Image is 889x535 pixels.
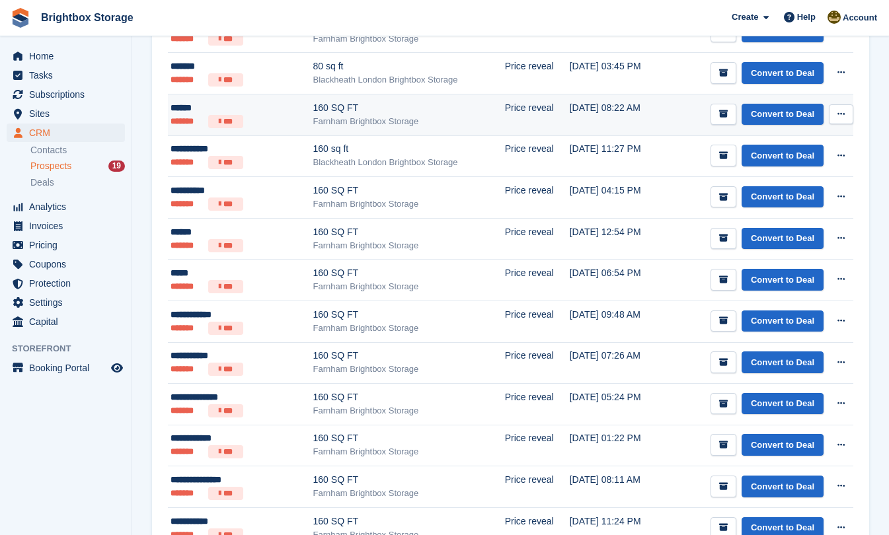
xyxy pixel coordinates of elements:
[29,293,108,312] span: Settings
[570,53,664,94] td: [DATE] 03:45 PM
[29,124,108,142] span: CRM
[505,177,570,219] td: Price reveal
[313,280,505,293] div: Farnham Brightbox Storage
[505,260,570,301] td: Price reveal
[570,342,664,384] td: [DATE] 07:26 AM
[29,197,108,216] span: Analytics
[570,177,664,219] td: [DATE] 04:15 PM
[7,236,125,254] a: menu
[7,274,125,293] a: menu
[742,228,824,250] a: Convert to Deal
[108,160,125,172] div: 19
[29,47,108,65] span: Home
[7,66,125,85] a: menu
[313,390,505,404] div: 160 SQ FT
[505,53,570,94] td: Price reveal
[742,269,824,291] a: Convert to Deal
[732,11,758,24] span: Create
[29,274,108,293] span: Protection
[313,431,505,445] div: 160 SQ FT
[742,434,824,456] a: Convert to Deal
[313,59,505,73] div: 80 sq ft
[313,266,505,280] div: 160 SQ FT
[505,425,570,466] td: Price reveal
[29,359,108,377] span: Booking Portal
[742,104,824,125] a: Convert to Deal
[7,255,125,273] a: menu
[313,363,505,376] div: Farnham Brightbox Storage
[7,293,125,312] a: menu
[742,351,824,373] a: Convert to Deal
[313,142,505,156] div: 160 sq ft
[505,301,570,342] td: Price reveal
[313,197,505,211] div: Farnham Brightbox Storage
[12,342,132,355] span: Storefront
[313,239,505,252] div: Farnham Brightbox Storage
[313,308,505,322] div: 160 SQ FT
[30,176,54,189] span: Deals
[313,101,505,115] div: 160 SQ FT
[570,466,664,508] td: [DATE] 08:11 AM
[109,360,125,376] a: Preview store
[36,7,139,28] a: Brightbox Storage
[797,11,816,24] span: Help
[7,124,125,142] a: menu
[313,322,505,335] div: Farnham Brightbox Storage
[505,135,570,177] td: Price reveal
[29,85,108,104] span: Subscriptions
[7,359,125,377] a: menu
[570,425,664,466] td: [DATE] 01:22 PM
[742,476,824,497] a: Convert to Deal
[29,104,108,123] span: Sites
[843,11,877,24] span: Account
[742,393,824,415] a: Convert to Deal
[505,384,570,425] td: Price reveal
[570,94,664,135] td: [DATE] 08:22 AM
[7,217,125,235] a: menu
[742,62,824,84] a: Convert to Deal
[570,301,664,342] td: [DATE] 09:48 AM
[313,445,505,458] div: Farnham Brightbox Storage
[505,94,570,135] td: Price reveal
[29,312,108,331] span: Capital
[30,159,125,173] a: Prospects 19
[313,404,505,417] div: Farnham Brightbox Storage
[29,66,108,85] span: Tasks
[313,184,505,197] div: 160 SQ FT
[313,473,505,487] div: 160 SQ FT
[30,176,125,190] a: Deals
[570,384,664,425] td: [DATE] 05:24 PM
[7,104,125,123] a: menu
[7,312,125,331] a: menu
[313,115,505,128] div: Farnham Brightbox Storage
[11,8,30,28] img: stora-icon-8386f47178a22dfd0bd8f6a31ec36ba5ce8667c1dd55bd0f319d3a0aa187defe.svg
[7,85,125,104] a: menu
[30,144,125,157] a: Contacts
[742,145,824,166] a: Convert to Deal
[742,310,824,332] a: Convert to Deal
[570,260,664,301] td: [DATE] 06:54 PM
[313,487,505,500] div: Farnham Brightbox Storage
[505,342,570,384] td: Price reveal
[7,47,125,65] a: menu
[505,218,570,260] td: Price reveal
[7,197,125,216] a: menu
[313,73,505,87] div: Blackheath London Brightbox Storage
[29,236,108,254] span: Pricing
[313,156,505,169] div: Blackheath London Brightbox Storage
[30,160,71,172] span: Prospects
[313,225,505,239] div: 160 SQ FT
[742,186,824,208] a: Convert to Deal
[313,32,505,46] div: Farnham Brightbox Storage
[29,255,108,273] span: Coupons
[570,135,664,177] td: [DATE] 11:27 PM
[570,218,664,260] td: [DATE] 12:54 PM
[505,466,570,508] td: Price reveal
[29,217,108,235] span: Invoices
[313,349,505,363] div: 160 SQ FT
[313,515,505,528] div: 160 SQ FT
[828,11,841,24] img: Viki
